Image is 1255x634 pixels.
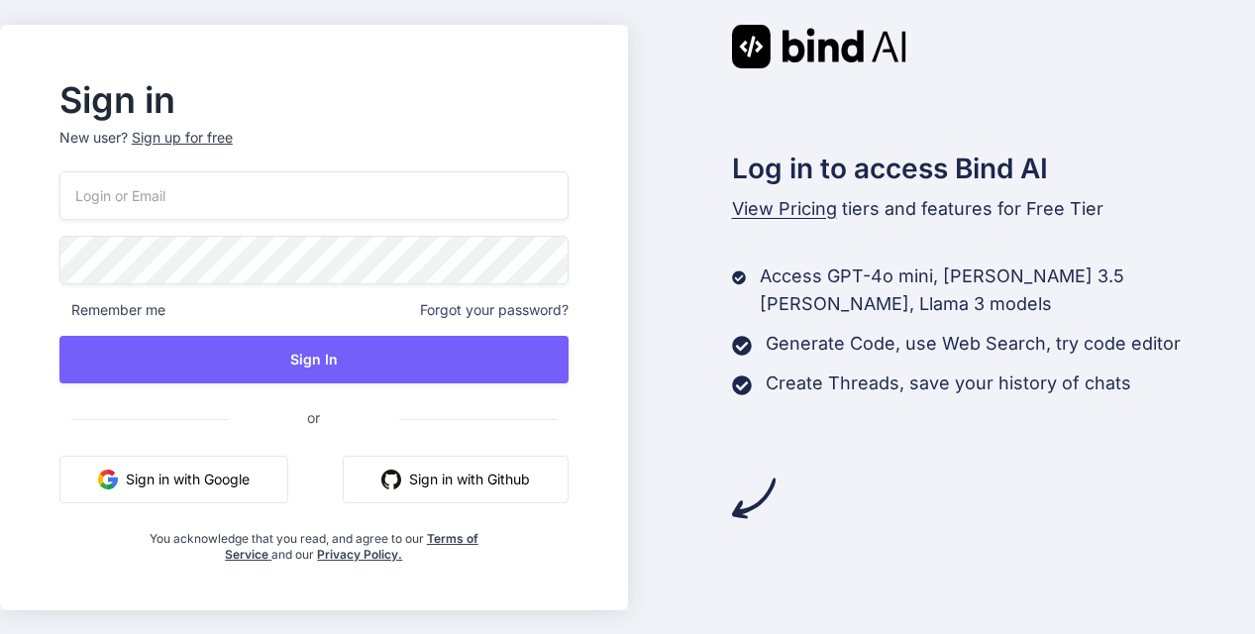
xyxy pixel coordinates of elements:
[59,300,165,320] span: Remember me
[760,263,1255,318] p: Access GPT-4o mini, [PERSON_NAME] 3.5 [PERSON_NAME], Llama 3 models
[343,456,569,503] button: Sign in with Github
[766,330,1181,358] p: Generate Code, use Web Search, try code editor
[766,370,1131,397] p: Create Threads, save your history of chats
[59,128,569,171] p: New user?
[732,25,906,68] img: Bind AI logo
[732,476,776,520] img: arrow
[59,84,569,116] h2: Sign in
[144,519,483,563] div: You acknowledge that you read, and agree to our and our
[59,456,288,503] button: Sign in with Google
[59,171,569,220] input: Login or Email
[225,531,478,562] a: Terms of Service
[732,198,837,219] span: View Pricing
[132,128,233,148] div: Sign up for free
[317,547,402,562] a: Privacy Policy.
[420,300,569,320] span: Forgot your password?
[98,470,118,489] img: google
[59,336,569,383] button: Sign In
[381,470,401,489] img: github
[228,393,399,442] span: or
